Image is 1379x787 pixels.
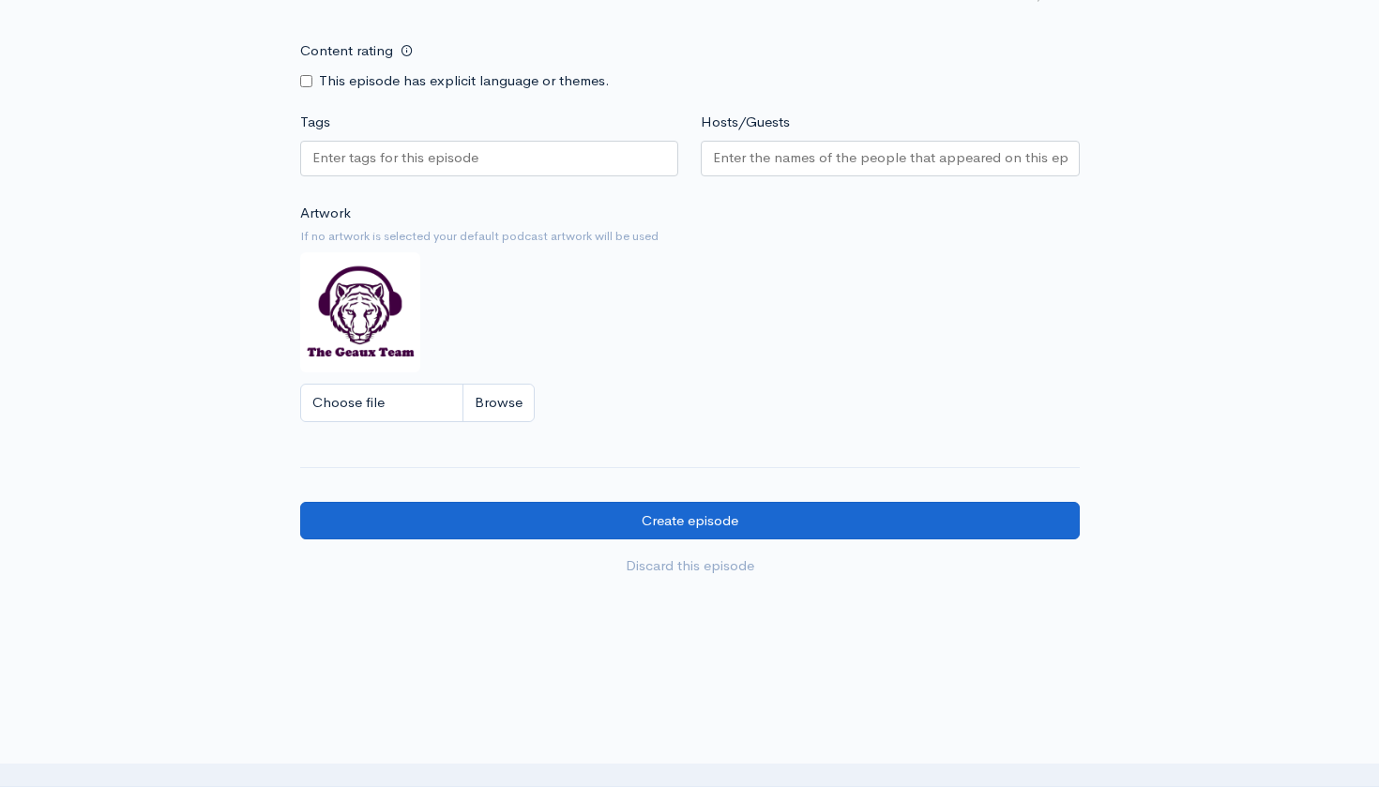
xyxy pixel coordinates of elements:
input: Enter the names of the people that appeared on this episode [713,147,1068,169]
label: Hosts/Guests [701,112,790,133]
label: This episode has explicit language or themes. [319,70,610,92]
input: Create episode [300,502,1080,540]
label: Tags [300,112,330,133]
label: Artwork [300,203,351,224]
a: Discard this episode [300,547,1080,585]
small: If no artwork is selected your default podcast artwork will be used [300,227,1080,246]
label: Content rating [300,32,393,70]
input: Enter tags for this episode [312,147,481,169]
